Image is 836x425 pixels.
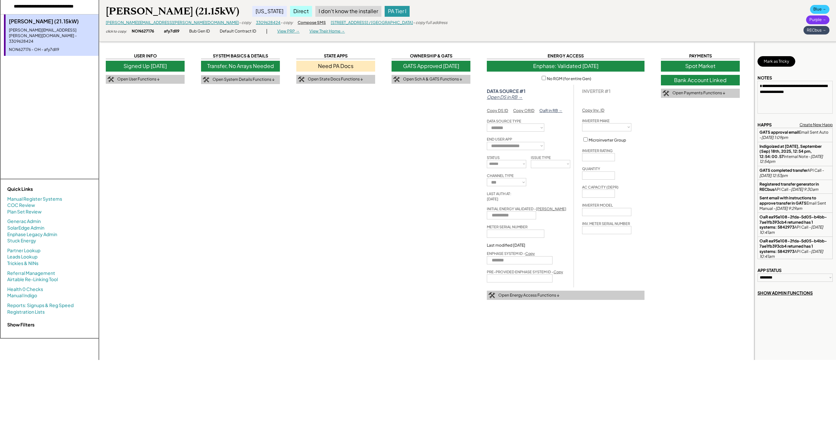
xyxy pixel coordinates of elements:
div: Bub Gen ID [189,29,210,34]
em: Open DS in RB → [487,94,523,100]
div: Open System Details Functions ↓ [213,77,275,82]
a: Stuck Energy [7,237,36,244]
a: Manual Register Systems [7,196,62,202]
img: tool-icon.png [663,90,669,96]
u: [PERSON_NAME] [536,207,566,211]
div: | [266,28,267,34]
div: Enphase: Validated [DATE] [487,61,644,71]
div: Create New Happ [800,122,833,128]
div: afy7dll9 [164,29,179,34]
a: Referral Management [7,270,55,277]
a: Trickies & NINs [7,260,38,267]
div: INVERTER RATING [582,148,613,153]
img: tool-icon.png [298,77,305,82]
div: USER INFO [106,53,185,59]
div: Open Sch A & GATS Functions ↓ [403,77,462,82]
div: Need PA Docs [296,61,375,71]
div: - copy [239,20,251,26]
a: Plan Set Review [7,209,42,215]
div: ENERGY ACCESS [487,53,644,59]
div: SYSTEM BASICS & DETAILS [201,53,280,59]
div: INVERTER #1 [582,88,611,94]
em: [DATE] 12:54pm [759,154,824,164]
div: PA Tier I [385,6,410,16]
div: API Call - [759,182,831,192]
a: Health 0 Checks [7,286,43,293]
a: Reports: Signups & Reg Speed [7,302,74,309]
a: Partner Lookup [7,247,40,254]
label: No RGM (for entire Gen) [547,76,591,81]
em: [DATE] 10:41am [759,225,824,235]
strong: GATS completed transfer [759,168,807,173]
a: Registration Lists [7,309,45,315]
div: Spot Market [661,61,740,71]
a: Manual Indigo [7,292,37,299]
strong: OaR ea95e108-2fda-5d05-b4bb-7ae1fb393cb4 returned has 1 systems: 5842973 [759,214,827,230]
a: Leads Lookup [7,254,37,260]
div: Open State Docs Functions ↓ [308,77,363,82]
div: Open Energy Access Functions ↓ [498,293,559,298]
img: tool-icon.png [203,77,209,83]
div: View PRP → [277,29,300,34]
strong: Indigoized at [DATE], September (Sep) 18th, 2025, 12:54 pm, 12:54:00.57 [759,144,822,159]
a: SolarEdge Admin [7,225,44,231]
div: ENPHASE SYSTEM ID - [487,251,535,256]
em: [DATE] 9:29am [776,206,802,211]
div: STATUS [487,155,500,160]
u: Copy [554,270,563,274]
div: CHANNEL TYPE [487,173,514,178]
a: [PERSON_NAME][EMAIL_ADDRESS][PERSON_NAME][DOMAIN_NAME] [106,20,239,25]
div: Direct [290,6,312,16]
div: NON627176 - OH - afy7dll9 [9,47,95,53]
div: Email Sent Manual - [759,195,831,211]
div: NON627176 [132,29,154,34]
div: LAST AUTH AT: [DATE] [487,191,526,201]
div: Quick Links [7,186,73,192]
div: PRE-PROVIDED ENPHASE SYSTEM ID - [487,269,563,274]
strong: Show Filters [7,322,34,327]
div: - copy [281,20,293,26]
strong: DATA SOURCE #1 [487,88,526,94]
div: [PERSON_NAME][EMAIL_ADDRESS][PERSON_NAME][DOMAIN_NAME] - 3309628424 [9,28,95,44]
div: I don't know the installer [315,6,381,16]
div: END USER APP [487,137,512,142]
div: PAYMENTS [661,53,740,59]
div: - copy full address [413,20,447,26]
div: DATA SOURCE TYPE [487,119,521,123]
img: tool-icon.png [393,77,400,82]
label: Microinverter Group [589,138,626,143]
a: 3309628424 [256,20,281,25]
div: [PERSON_NAME] (21.15kW) [9,18,95,25]
div: OaR in RB → [539,108,562,114]
strong: Sent email with instructions to approve transfer in GATS [759,195,817,206]
em: [DATE] 1:09pm [761,135,788,140]
a: Airtable Re-Linking Tool [7,276,58,283]
div: Open User Functions ↓ [117,77,160,82]
div: QUANTITY [582,166,600,171]
div: GATS Approved [DATE] [392,61,470,71]
a: COC Review [7,202,35,209]
div: SHOW ADMIN FUNCTIONS [757,290,813,296]
div: click to copy: [106,29,127,34]
a: Generac Admin [7,218,41,225]
div: Email Sent Auto - [759,130,831,140]
div: APP STATUS [757,267,781,273]
div: INVERTER MODEL [582,203,613,208]
em: [DATE] 10:41am [759,249,824,259]
div: Last modified [DATE] [487,243,525,248]
em: [DATE] 12:53pm [759,173,788,178]
div: API Call - [759,168,831,178]
div: Default Contract ID [220,29,256,34]
a: [STREET_ADDRESS] / [GEOGRAPHIC_DATA] [331,20,413,25]
strong: OaR ea95e108-2fda-5d05-b4bb-7ae1fb393cb4 returned has 1 systems: 5842973 [759,238,827,254]
div: View Their Home → [309,29,345,34]
div: HAPPS [757,122,772,128]
div: Open Payments Functions ↓ [672,90,725,96]
a: Enphase Legacy Admin [7,231,57,238]
strong: Registered transfer generator in RECbus [759,182,820,192]
div: API Call - [759,238,831,259]
div: ISSUE TYPE [531,155,551,160]
div: Compose SMS [298,20,326,26]
div: AC CAPACITY (DEPR) [582,185,619,190]
div: OWNERSHIP & GATS [392,53,470,59]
